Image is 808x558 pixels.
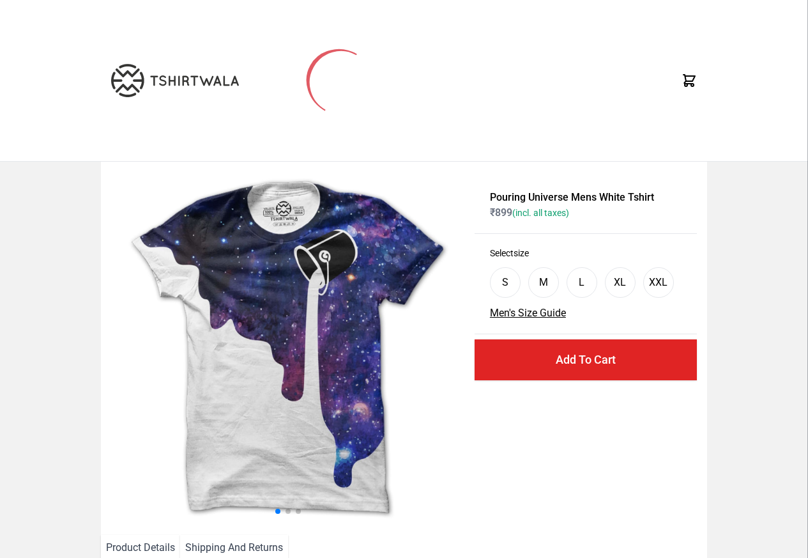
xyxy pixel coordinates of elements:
img: galaxy.jpg [111,172,464,525]
button: Add To Cart [475,339,697,380]
span: ₹ 899 [490,206,569,219]
div: M [539,275,548,290]
div: XL [614,275,626,290]
button: Men's Size Guide [490,306,566,321]
span: (incl. all taxes) [512,208,569,218]
div: XXL [649,275,667,290]
h3: Select size [490,247,682,260]
h1: Pouring Universe Mens White Tshirt [490,190,682,205]
img: TW-LOGO-400-104.png [111,64,239,97]
div: L [579,275,584,290]
div: S [502,275,508,290]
